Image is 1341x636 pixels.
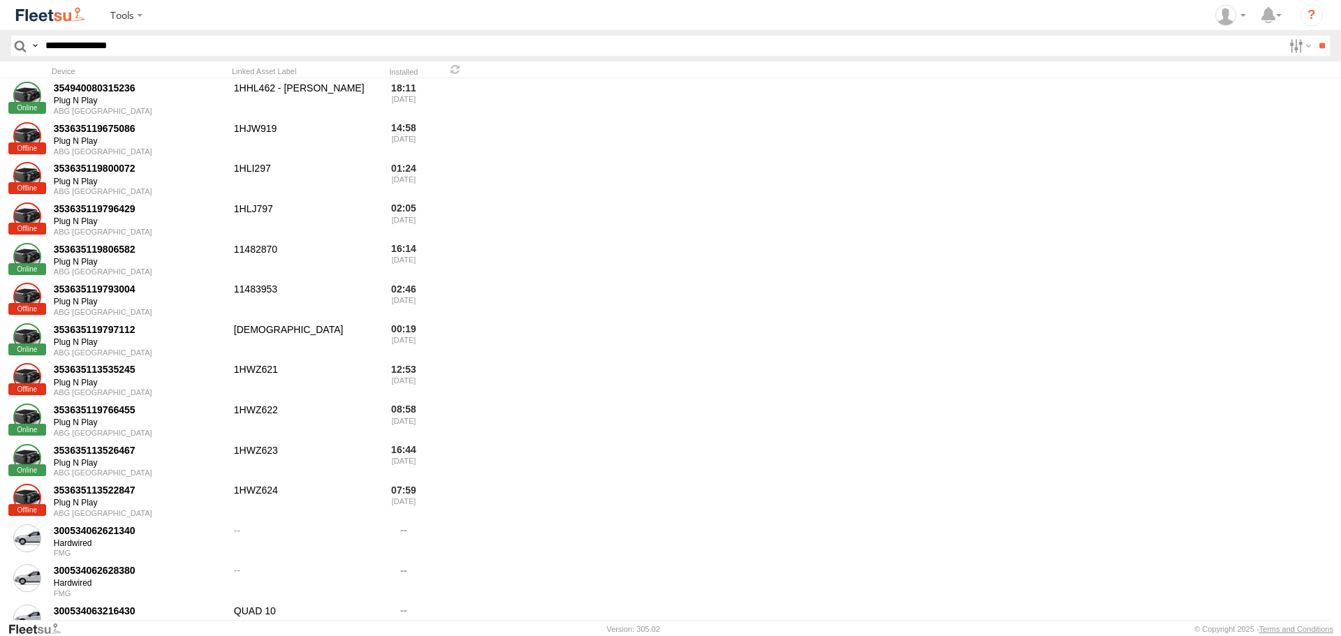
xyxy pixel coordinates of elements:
div: 14:58 [DATE] [377,120,430,158]
div: 300534062628380 [54,564,224,577]
span: Refresh [447,63,464,76]
a: Visit our Website [8,622,72,636]
div: Plug N Play [54,216,224,228]
div: 16:14 [DATE] [377,241,430,279]
div: Plug N Play [54,177,224,188]
div: ABG [GEOGRAPHIC_DATA] [54,308,224,316]
div: FMG [54,549,224,557]
div: Plug N Play [54,297,224,308]
div: 353635113535245 [54,363,224,376]
a: Terms and Conditions [1259,625,1333,633]
div: ABG [GEOGRAPHIC_DATA] [54,107,224,115]
div: 16:44 [DATE] [377,442,430,480]
div: Shane Boyle [1210,5,1251,26]
div: 1HJW919 [232,120,372,158]
label: Search Query [29,36,41,56]
div: ABG [GEOGRAPHIC_DATA] [54,429,224,437]
div: Plug N Play [54,257,224,268]
div: Device [52,66,226,76]
div: 300534063216430 [54,605,224,617]
div: 11483953 [232,281,372,318]
div: 353635113526467 [54,444,224,457]
div: 02:46 [DATE] [377,281,430,318]
div: Plug N Play [54,498,224,509]
i: ? [1300,4,1323,27]
div: 353635119797112 [54,323,224,336]
div: Plug N Play [54,337,224,348]
div: 353635119793004 [54,283,224,295]
div: ABG [GEOGRAPHIC_DATA] [54,348,224,357]
div: 1HWZ623 [232,442,372,480]
div: 08:58 [DATE] [377,401,430,439]
div: 00:19 [DATE] [377,321,430,359]
div: Plug N Play [54,136,224,147]
div: 300534062621340 [54,524,224,537]
div: 18:11 [DATE] [377,80,430,117]
div: 1HWZ622 [232,401,372,439]
div: ABG [GEOGRAPHIC_DATA] [54,267,224,276]
div: Hardwired [54,578,224,589]
div: Hardwired [54,538,224,549]
div: ABG [GEOGRAPHIC_DATA] [54,468,224,477]
div: 02:05 [DATE] [377,200,430,238]
div: 1HWZ624 [232,482,372,519]
div: 1HHL462 - [PERSON_NAME] [232,80,372,117]
div: 1HLJ797 [232,200,372,238]
div: 1HWZ621 [232,362,372,399]
div: 01:24 [DATE] [377,161,430,198]
div: 353635119796429 [54,202,224,215]
div: ABG [GEOGRAPHIC_DATA] [54,187,224,195]
div: FMG [54,589,224,598]
div: © Copyright 2025 - [1194,625,1333,633]
div: 353635113522847 [54,484,224,496]
div: Installed [377,69,430,76]
div: 353635119675086 [54,122,224,135]
div: Linked Asset Label [232,66,372,76]
div: [DEMOGRAPHIC_DATA] [232,321,372,359]
div: 11482870 [232,241,372,279]
label: Search Filter Options [1284,36,1314,56]
img: fleetsu-logo-horizontal.svg [14,6,87,24]
div: ABG [GEOGRAPHIC_DATA] [54,509,224,517]
div: Plug N Play [54,417,224,429]
div: ABG [GEOGRAPHIC_DATA] [54,228,224,236]
div: Plug N Play [54,96,224,107]
div: 353635119806582 [54,243,224,256]
div: 353635119766455 [54,404,224,416]
div: 353635119800072 [54,162,224,175]
div: 354940080315236 [54,82,224,94]
div: 12:53 [DATE] [377,362,430,399]
div: 07:59 [DATE] [377,482,430,519]
div: ABG [GEOGRAPHIC_DATA] [54,147,224,156]
div: Plug N Play [54,378,224,389]
div: Hardwired [54,619,224,630]
div: ABG [GEOGRAPHIC_DATA] [54,388,224,397]
div: 1HLI297 [232,161,372,198]
div: Version: 305.02 [607,625,660,633]
div: Plug N Play [54,458,224,469]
